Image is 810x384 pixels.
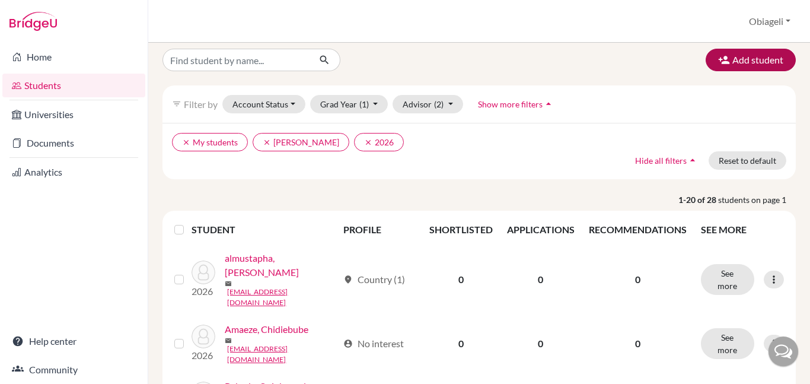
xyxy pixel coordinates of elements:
div: Country (1) [343,272,405,287]
a: Analytics [2,160,145,184]
button: Grad Year(1) [310,95,388,113]
button: Add student [706,49,796,71]
button: Show more filtersarrow_drop_up [468,95,565,113]
div: No interest [343,337,404,351]
button: Reset to default [709,151,786,170]
button: Account Status [222,95,305,113]
a: Home [2,45,145,69]
th: SHORTLISTED [422,215,500,244]
p: 0 [589,337,687,351]
a: almustapha, [PERSON_NAME] [225,251,337,280]
span: (1) [359,99,369,109]
th: RECOMMENDATIONS [582,215,694,244]
a: Help center [2,329,145,353]
button: Obiageli [744,10,796,33]
td: 0 [500,315,582,372]
p: 2026 [192,348,215,363]
th: APPLICATIONS [500,215,582,244]
span: (2) [434,99,444,109]
button: Hide all filtersarrow_drop_up [625,151,709,170]
a: Community [2,358,145,382]
button: clear2026 [354,133,404,151]
span: Filter by [184,99,218,110]
i: arrow_drop_up [543,98,554,110]
i: clear [263,138,271,147]
a: Amaeze, Chidiebube [225,322,308,337]
th: PROFILE [336,215,422,244]
i: filter_list [172,99,181,109]
span: Hide all filters [635,155,687,166]
img: Amaeze, Chidiebube [192,325,215,348]
img: almustapha, juliana [192,261,215,284]
i: clear [182,138,190,147]
strong: 1-20 of 28 [678,193,718,206]
td: 0 [422,315,500,372]
p: 0 [589,272,687,287]
i: arrow_drop_up [687,154,699,166]
i: clear [364,138,372,147]
button: clear[PERSON_NAME] [253,133,349,151]
span: Help [25,8,50,19]
td: 0 [500,244,582,315]
input: Find student by name... [162,49,310,71]
span: students on page 1 [718,193,796,206]
span: Show more filters [478,99,543,109]
button: Advisor(2) [393,95,463,113]
td: 0 [422,244,500,315]
a: [EMAIL_ADDRESS][DOMAIN_NAME] [227,344,337,365]
a: Documents [2,131,145,155]
img: Bridge-U [9,12,57,31]
th: STUDENT [192,215,336,244]
th: SEE MORE [694,215,791,244]
span: mail [225,337,232,344]
a: Universities [2,103,145,126]
button: See more [701,264,754,295]
a: Students [2,74,145,97]
a: [EMAIL_ADDRESS][DOMAIN_NAME] [227,287,337,308]
span: mail [225,280,232,287]
span: location_on [343,275,353,284]
button: See more [701,328,754,359]
span: account_circle [343,339,353,348]
p: 2026 [192,284,215,299]
button: clearMy students [172,133,248,151]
